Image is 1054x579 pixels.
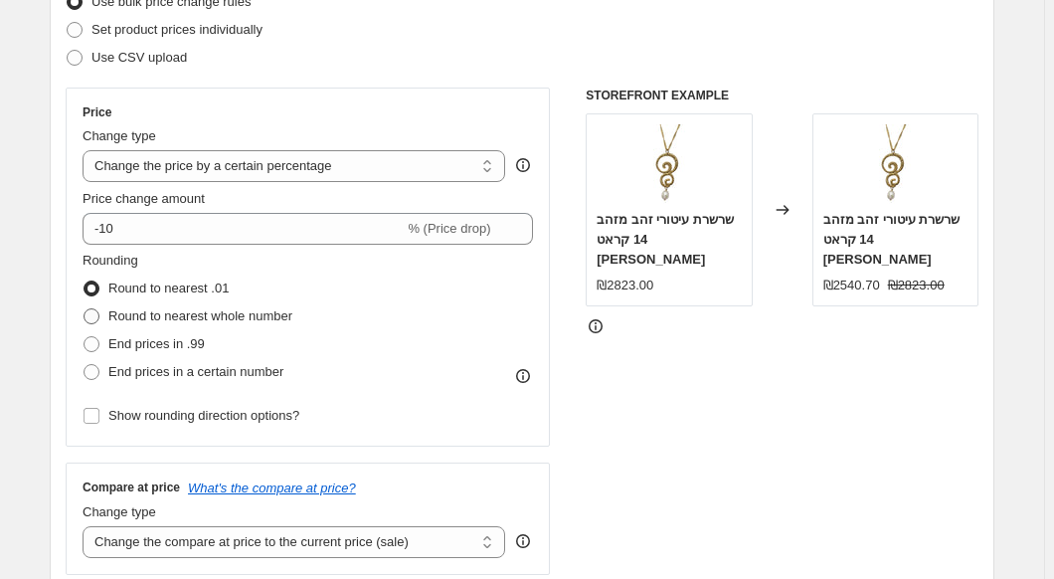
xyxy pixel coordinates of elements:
input: -15 [83,213,404,245]
span: Change type [83,504,156,519]
div: help [513,155,533,175]
span: Set product prices individually [91,22,263,37]
h3: Compare at price [83,480,180,495]
div: ₪2540.70 [823,276,880,295]
strike: ₪2823.00 [888,276,945,295]
span: End prices in .99 [108,336,205,351]
span: Round to nearest whole number [108,308,292,323]
h3: Price [83,104,111,120]
span: Use CSV upload [91,50,187,65]
span: Round to nearest .01 [108,281,229,295]
button: What's the compare at price? [188,481,356,495]
span: Rounding [83,253,138,268]
h6: STOREFRONT EXAMPLE [586,88,978,103]
span: Change type [83,128,156,143]
span: Price change amount [83,191,205,206]
span: End prices in a certain number [108,364,283,379]
span: שרשרת עיטורי זהב מזהב 14 קראט [PERSON_NAME] [823,212,961,267]
div: ₪2823.00 [597,276,653,295]
span: % (Price drop) [408,221,490,236]
img: 14---1_80x.jpeg [855,124,935,204]
img: 14---1_80x.jpeg [629,124,709,204]
span: Show rounding direction options? [108,408,299,423]
span: שרשרת עיטורי זהב מזהב 14 קראט [PERSON_NAME] [597,212,734,267]
div: help [513,531,533,551]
